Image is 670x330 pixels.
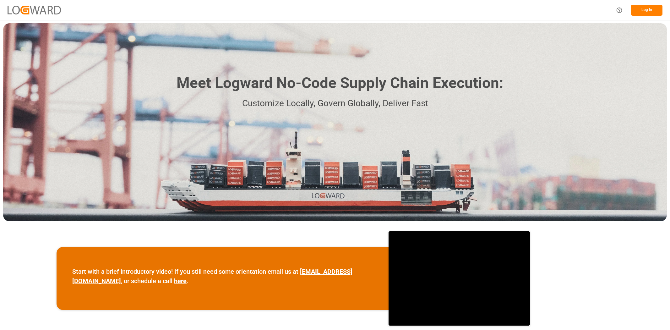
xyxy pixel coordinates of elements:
[177,72,503,94] h1: Meet Logward No-Code Supply Chain Execution:
[174,277,187,285] a: here
[72,267,373,286] p: Start with a brief introductory video! If you still need some orientation email us at , or schedu...
[612,3,626,17] button: Help Center
[631,5,662,16] button: Log In
[8,6,61,14] img: Logward_new_orange.png
[167,96,503,111] p: Customize Locally, Govern Globally, Deliver Fast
